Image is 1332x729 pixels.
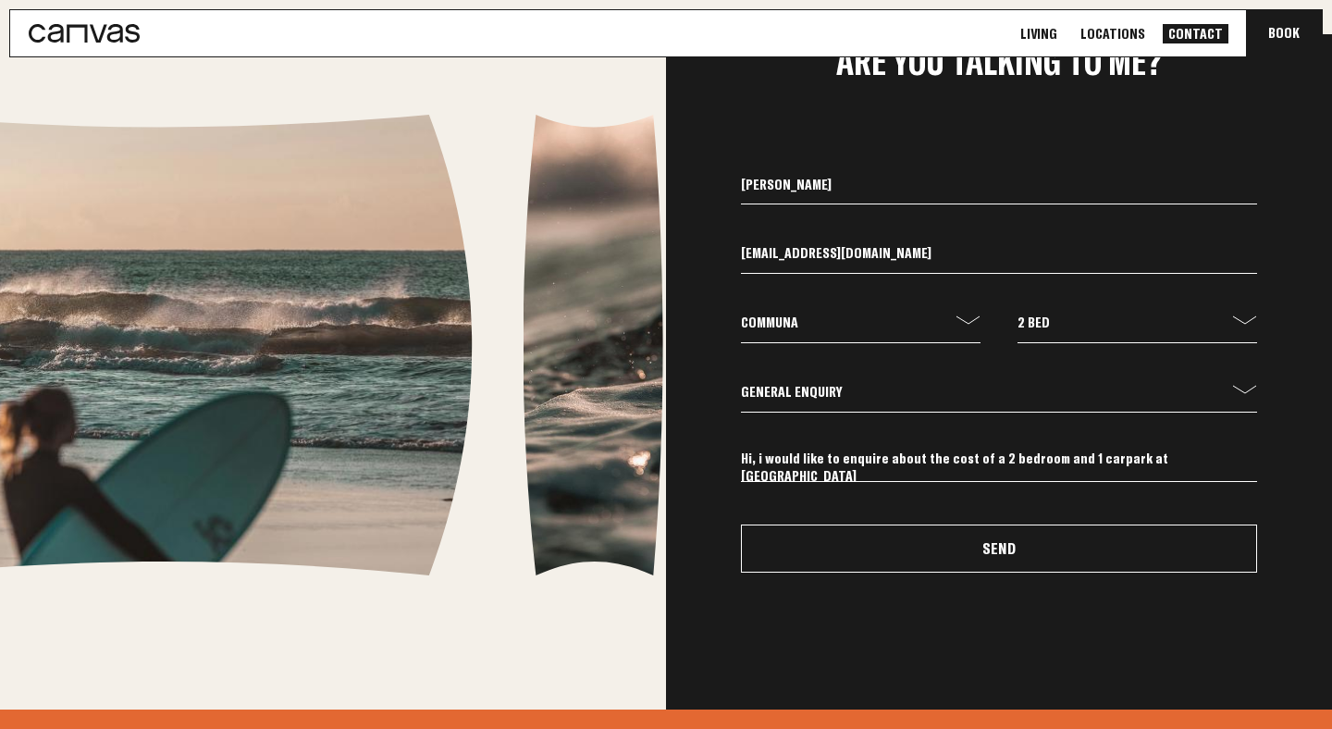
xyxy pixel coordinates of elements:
a: Contact [1163,24,1228,43]
input: What should we call you? [741,173,1257,204]
textarea: Hi, i would like to enquire about the cost of a 2 bedroom and 1 carpark at [GEOGRAPHIC_DATA] [741,450,1257,482]
button: Are you talking to me? [666,34,1332,79]
h2: Are you talking to me? [666,43,1332,79]
input: Email [741,242,1257,274]
button: Book [1246,10,1322,56]
a: Locations [1075,24,1151,43]
a: Living [1015,24,1063,43]
button: Send [741,525,1257,573]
